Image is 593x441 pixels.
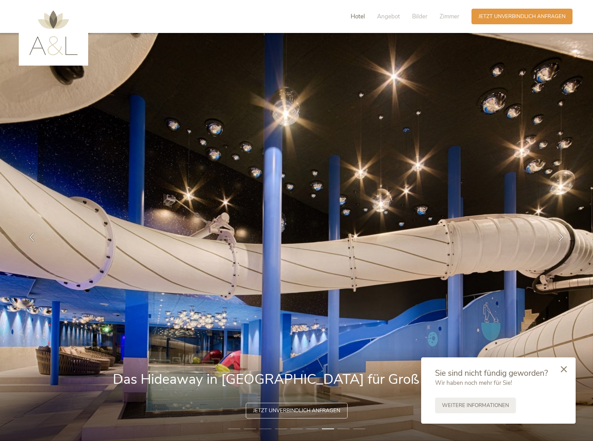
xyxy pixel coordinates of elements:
[351,12,365,20] span: Hotel
[435,398,516,413] a: Weitere Informationen
[435,368,548,379] span: Sie sind nicht fündig geworden?
[412,12,427,20] span: Bilder
[442,402,509,409] span: Weitere Informationen
[440,12,459,20] span: Zimmer
[253,407,340,414] span: Jetzt unverbindlich anfragen
[29,10,78,55] img: AMONTI & LUNARIS Wellnessresort
[478,13,566,20] span: Jetzt unverbindlich anfragen
[377,12,400,20] span: Angebot
[435,379,512,387] span: Wir haben noch mehr für Sie!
